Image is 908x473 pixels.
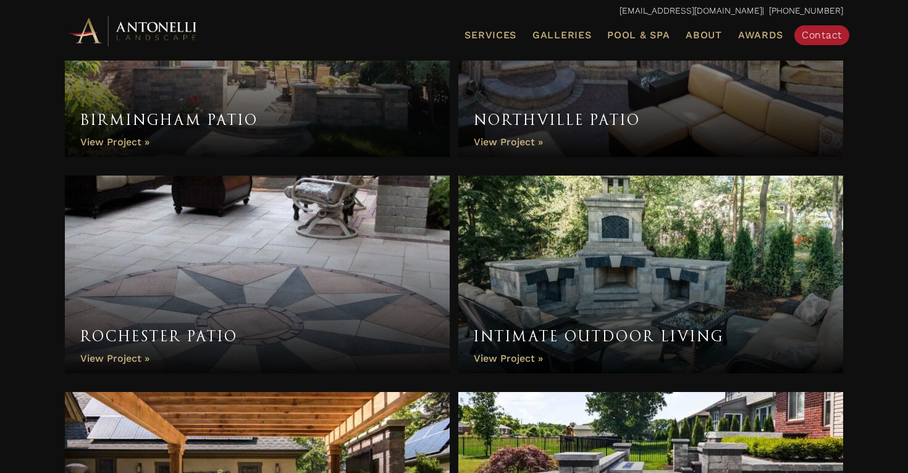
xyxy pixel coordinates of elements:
[620,6,762,15] a: [EMAIL_ADDRESS][DOMAIN_NAME]
[65,3,843,19] p: | [PHONE_NUMBER]
[794,25,849,45] a: Contact
[733,27,788,43] a: Awards
[681,27,727,43] a: About
[686,30,722,40] span: About
[65,14,201,48] img: Antonelli Horizontal Logo
[460,27,521,43] a: Services
[802,29,842,41] span: Contact
[465,30,516,40] span: Services
[602,27,675,43] a: Pool & Spa
[607,29,670,41] span: Pool & Spa
[532,29,591,41] span: Galleries
[738,29,783,41] span: Awards
[528,27,596,43] a: Galleries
